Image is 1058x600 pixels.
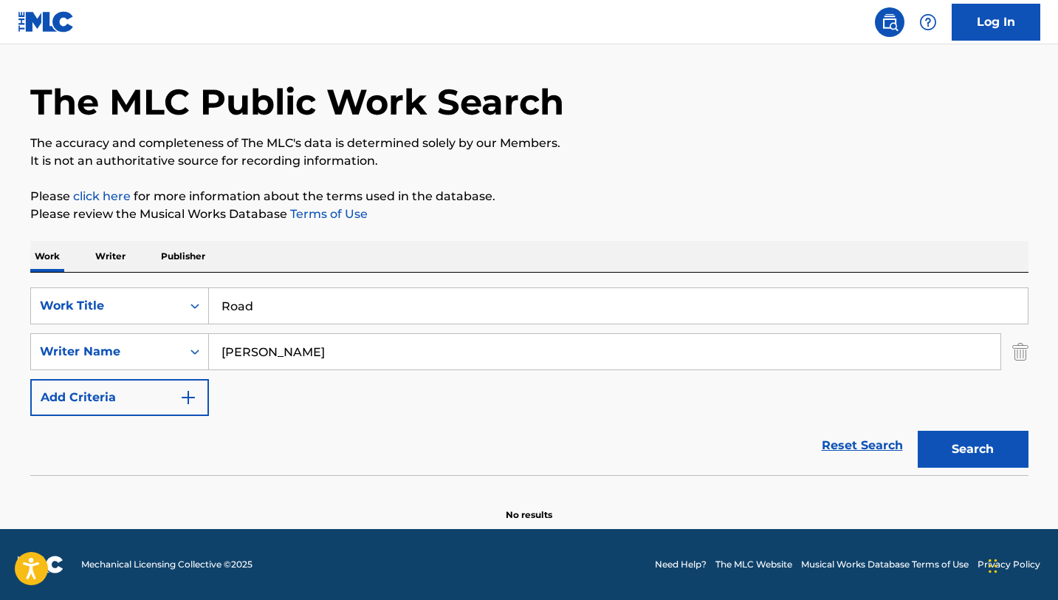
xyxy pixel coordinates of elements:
p: Writer [91,241,130,272]
p: It is not an authoritative source for recording information. [30,152,1028,170]
div: Work Title [40,297,173,315]
a: The MLC Website [715,558,792,571]
p: The accuracy and completeness of The MLC's data is determined solely by our Members. [30,134,1028,152]
p: Please for more information about the terms used in the database. [30,188,1028,205]
a: Public Search [875,7,904,37]
a: Reset Search [814,429,910,462]
div: Drag [989,544,997,588]
img: 9d2ae6d4665cec9f34b9.svg [179,389,197,406]
a: Log In [952,4,1040,41]
a: Privacy Policy [978,558,1040,571]
div: Help [913,7,943,37]
a: click here [73,189,131,203]
img: search [881,13,899,31]
p: Work [30,241,64,272]
div: Writer Name [40,343,173,361]
span: Mechanical Licensing Collective © 2025 [81,558,253,571]
h1: The MLC Public Work Search [30,80,564,124]
img: help [919,13,937,31]
button: Search [918,431,1028,468]
img: logo [18,556,63,573]
p: No results [506,491,552,522]
img: MLC Logo [18,11,75,33]
p: Please review the Musical Works Database [30,205,1028,223]
img: Delete Criterion [1012,333,1028,370]
a: Musical Works Database Terms of Use [801,558,969,571]
button: Add Criteria [30,379,209,416]
form: Search Form [30,287,1028,475]
a: Need Help? [655,558,707,571]
iframe: Chat Widget [984,529,1058,600]
a: Terms of Use [287,207,368,221]
p: Publisher [157,241,210,272]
